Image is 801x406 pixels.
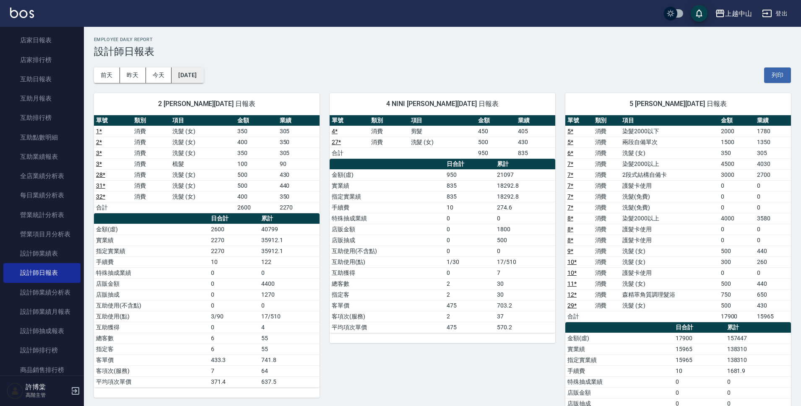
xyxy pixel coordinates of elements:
h2: Employee Daily Report [94,37,791,42]
td: 指定客 [94,344,209,354]
th: 金額 [719,115,755,126]
table: a dense table [565,115,791,322]
td: 1500 [719,137,755,147]
td: 350 [235,126,277,137]
td: 店販抽成 [94,289,209,300]
td: 3000 [719,169,755,180]
table: a dense table [94,115,320,213]
td: 0 [725,387,791,398]
td: 0 [445,213,495,224]
td: 護髮卡使用 [620,235,719,246]
td: 37 [495,311,555,322]
td: 0 [259,267,320,278]
td: 兩段自備單次 [620,137,719,147]
td: 4030 [755,158,791,169]
th: 類別 [369,115,408,126]
td: 570.2 [495,322,555,333]
td: 17/510 [495,256,555,267]
td: 0 [755,235,791,246]
td: 0 [445,235,495,246]
td: 90 [278,158,320,169]
td: 750 [719,289,755,300]
td: 消費 [593,158,621,169]
td: 17900 [674,333,725,344]
td: 4400 [259,278,320,289]
td: 741.8 [259,354,320,365]
td: 0 [445,267,495,278]
td: 指定客 [330,289,445,300]
a: 設計師排行榜 [3,341,81,360]
td: 703.2 [495,300,555,311]
td: 消費 [593,213,621,224]
td: 405 [516,126,555,137]
img: Logo [10,8,34,18]
td: 450 [476,126,515,137]
p: 高階主管 [26,391,68,399]
td: 森精萃角質調理髮浴 [620,289,719,300]
th: 單號 [330,115,369,126]
td: 650 [755,289,791,300]
td: 440 [755,278,791,289]
td: 店販金額 [565,387,674,398]
td: 金額(虛) [94,224,209,235]
td: 350 [278,191,320,202]
td: 洗髮 (女) [170,191,235,202]
th: 日合計 [674,322,725,333]
th: 累計 [725,322,791,333]
td: 合計 [94,202,132,213]
th: 項目 [170,115,235,126]
td: 2000 [719,126,755,137]
td: 2 [445,278,495,289]
td: 染髮2000以上 [620,213,719,224]
td: 4000 [719,213,755,224]
td: 0 [725,376,791,387]
th: 項目 [409,115,476,126]
td: 0 [674,376,725,387]
td: 客單價 [330,300,445,311]
td: 洗髮(免費) [620,202,719,213]
td: 55 [259,344,320,354]
td: 互助獲得 [94,322,209,333]
td: 消費 [132,191,170,202]
td: 300 [719,256,755,267]
td: 1780 [755,126,791,137]
td: 17/510 [259,311,320,322]
td: 2 [445,289,495,300]
td: 10 [674,365,725,376]
td: 消費 [593,246,621,256]
td: 消費 [593,137,621,147]
td: 洗髮 (女) [620,278,719,289]
td: 消費 [132,126,170,137]
td: 0 [495,213,555,224]
td: 35912.1 [259,235,320,246]
td: 剪髮 [409,126,476,137]
td: 350 [719,147,755,158]
td: 0 [719,180,755,191]
td: 0 [755,224,791,235]
td: 0 [719,235,755,246]
td: 護髮卡使用 [620,267,719,278]
td: 特殊抽成業績 [330,213,445,224]
td: 500 [235,169,277,180]
td: 0 [209,322,260,333]
td: 637.5 [259,376,320,387]
td: 洗髮(免費) [620,191,719,202]
td: 梳髮 [170,158,235,169]
button: 前天 [94,67,120,83]
td: 消費 [593,180,621,191]
td: 互助使用(點) [94,311,209,322]
span: 2 [PERSON_NAME][DATE] 日報表 [104,100,309,108]
td: 835 [445,191,495,202]
td: 500 [719,246,755,256]
td: 互助使用(不含點) [330,246,445,256]
td: 138310 [725,344,791,354]
td: 2段式結構自備卡 [620,169,719,180]
td: 洗髮 (女) [409,137,476,147]
table: a dense table [330,159,555,333]
td: 客項次(服務) [94,365,209,376]
td: 500 [719,300,755,311]
th: 金額 [235,115,277,126]
a: 每日業績分析表 [3,186,81,205]
span: 4 NINI [PERSON_NAME][DATE] 日報表 [340,100,545,108]
td: 消費 [132,180,170,191]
